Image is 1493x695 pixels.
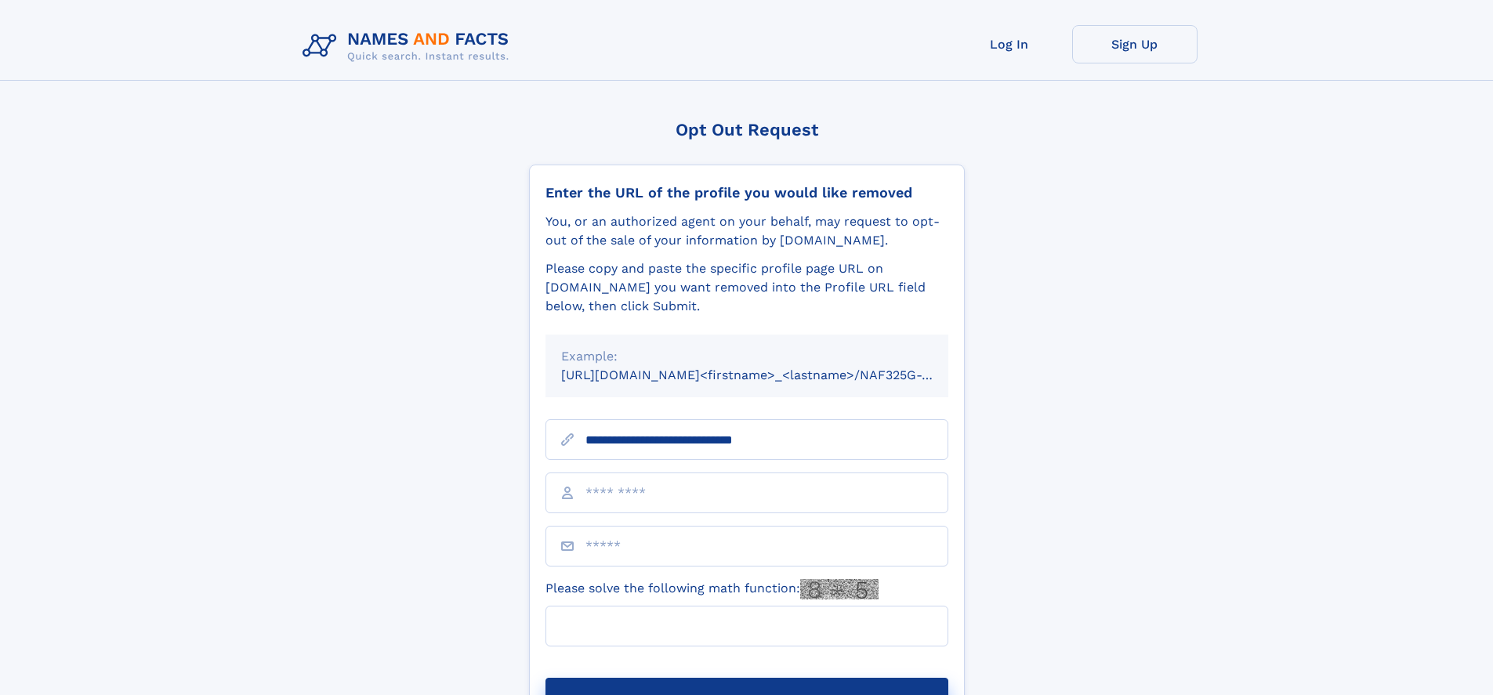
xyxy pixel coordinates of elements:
div: You, or an authorized agent on your behalf, may request to opt-out of the sale of your informatio... [545,212,948,250]
div: Please copy and paste the specific profile page URL on [DOMAIN_NAME] you want removed into the Pr... [545,259,948,316]
div: Enter the URL of the profile you would like removed [545,184,948,201]
label: Please solve the following math function: [545,579,879,599]
a: Sign Up [1072,25,1198,63]
a: Log In [947,25,1072,63]
img: Logo Names and Facts [296,25,522,67]
div: Example: [561,347,933,366]
div: Opt Out Request [529,120,965,139]
small: [URL][DOMAIN_NAME]<firstname>_<lastname>/NAF325G-xxxxxxxx [561,367,978,382]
